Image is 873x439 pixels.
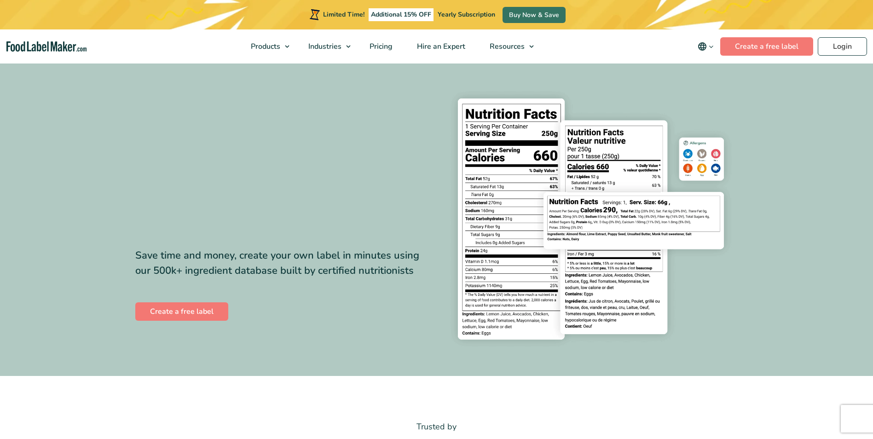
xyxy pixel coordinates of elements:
[487,41,526,52] span: Resources
[503,7,566,23] a: Buy Now & Save
[818,37,867,56] a: Login
[367,41,393,52] span: Pricing
[358,29,403,64] a: Pricing
[306,41,342,52] span: Industries
[135,248,430,278] div: Save time and money, create your own label in minutes using our 500k+ ingredient database built b...
[438,10,495,19] span: Yearly Subscription
[135,302,228,321] a: Create a free label
[405,29,475,64] a: Hire an Expert
[296,29,355,64] a: Industries
[135,420,738,433] p: Trusted by
[369,8,434,21] span: Additional 15% OFF
[414,41,466,52] span: Hire an Expert
[323,10,364,19] span: Limited Time!
[239,29,294,64] a: Products
[248,41,281,52] span: Products
[478,29,538,64] a: Resources
[720,37,813,56] a: Create a free label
